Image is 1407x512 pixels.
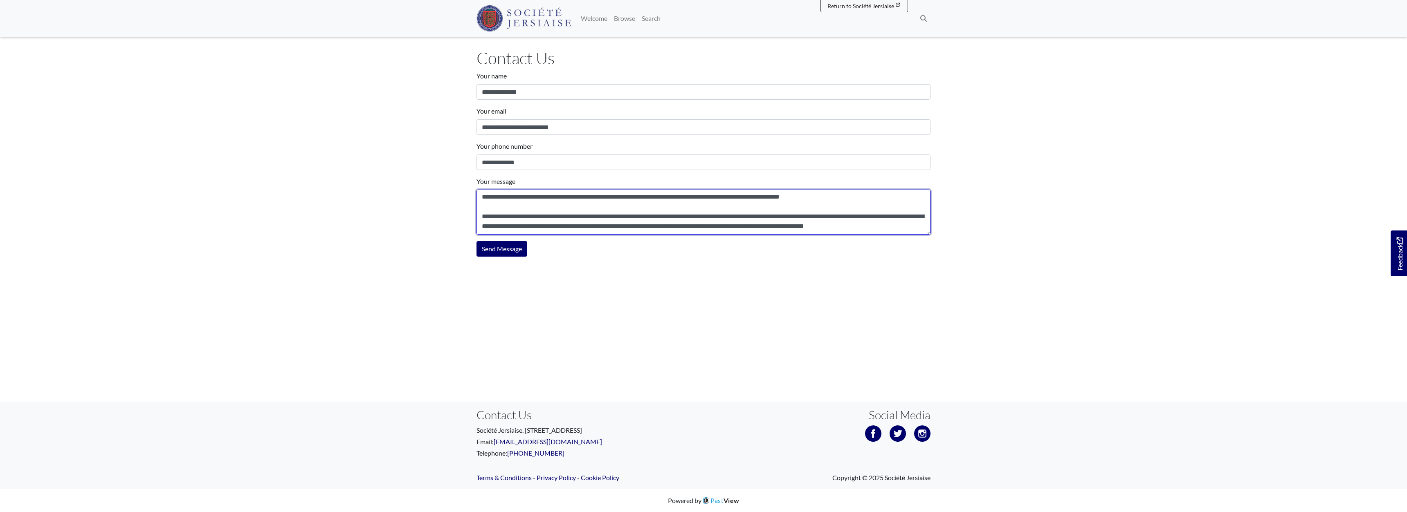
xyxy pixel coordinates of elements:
[581,474,619,481] a: Cookie Policy
[638,10,664,27] a: Search
[476,408,697,422] h3: Contact Us
[611,10,638,27] a: Browse
[476,141,533,151] label: Your phone number
[476,437,697,447] p: Email:
[476,474,532,481] a: Terms & Conditions
[869,408,931,422] h3: Social Media
[476,177,515,186] label: Your message
[476,448,697,458] p: Telephone:
[832,473,931,483] span: Copyright © 2025 Société Jersiaise
[827,2,894,9] span: Return to Société Jersiaise
[476,5,571,31] img: Société Jersiaise
[494,438,602,445] a: [EMAIL_ADDRESS][DOMAIN_NAME]
[668,496,739,505] div: Powered by
[476,3,571,34] a: Société Jersiaise logo
[1395,237,1405,270] span: Feedback
[507,449,564,457] a: [PHONE_NUMBER]
[1391,230,1407,276] a: Would you like to provide feedback?
[537,474,576,481] a: Privacy Policy
[476,425,697,435] p: Société Jersiaise, [STREET_ADDRESS]
[724,496,739,504] span: View
[476,48,931,68] h1: Contact Us
[701,496,739,504] a: PastView
[476,106,506,116] label: Your email
[476,241,527,257] button: Send Message
[578,10,611,27] a: Welcome
[476,71,507,81] label: Your name
[710,496,739,504] span: Past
